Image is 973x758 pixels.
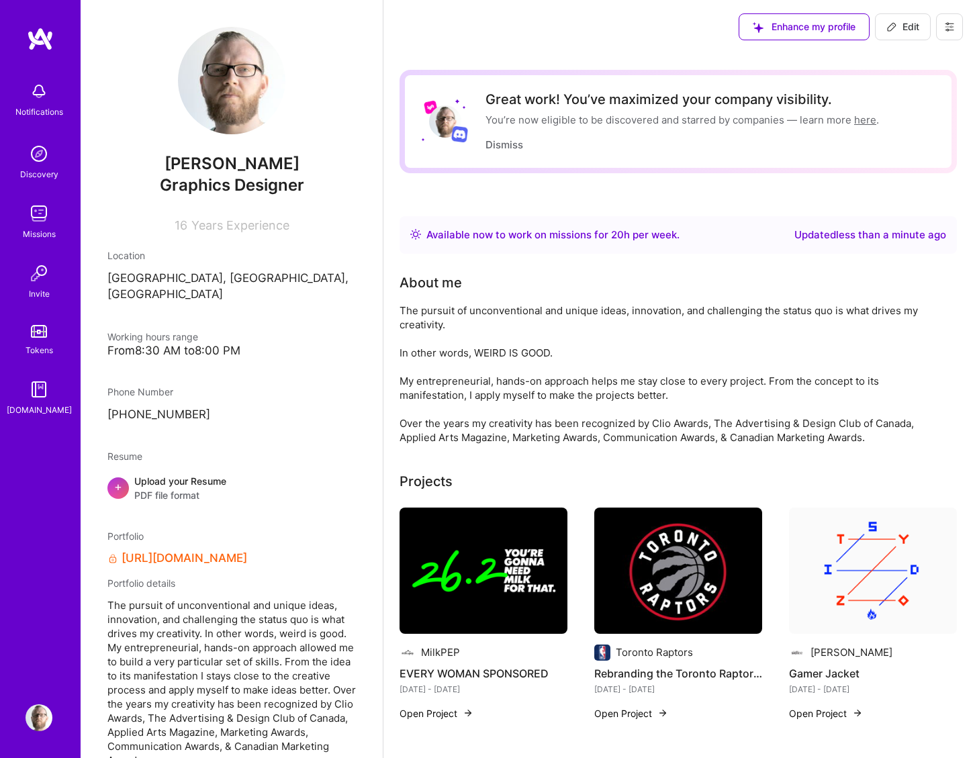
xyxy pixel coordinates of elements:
[26,260,52,287] img: Invite
[107,451,142,462] span: Resume
[611,228,624,241] span: 20
[20,167,58,181] div: Discovery
[175,218,187,232] span: 16
[410,229,421,240] img: Availability
[400,706,473,720] button: Open Project
[107,154,356,174] span: [PERSON_NAME]
[485,113,879,127] div: You’re now eligible to be discovered and starred by companies — learn more .
[107,576,356,590] div: Portfolio details
[400,508,567,634] img: EVERY WOMAN SPONSORED
[134,488,226,502] span: PDF file format
[594,706,668,720] button: Open Project
[753,22,763,33] i: icon SuggestedTeams
[789,645,805,661] img: Company logo
[854,113,876,126] a: here
[107,386,173,397] span: Phone Number
[134,474,226,502] div: Upload your Resume
[26,704,52,731] img: User Avatar
[886,20,919,34] span: Edit
[789,665,957,682] h4: Gamer Jacket
[178,27,285,134] img: User Avatar
[26,140,52,167] img: discovery
[191,218,289,232] span: Years Experience
[424,100,438,114] img: Lyft logo
[753,20,855,34] span: Enhance my profile
[26,200,52,227] img: teamwork
[400,273,462,293] div: About me
[160,175,304,195] span: Graphics Designer
[594,508,762,634] img: Rebranding the Toronto Raptors basketball team
[107,248,356,263] div: Location
[29,287,50,301] div: Invite
[594,645,610,661] img: Company logo
[114,479,122,493] span: +
[107,530,144,542] span: Portfolio
[107,271,356,303] p: [GEOGRAPHIC_DATA], [GEOGRAPHIC_DATA], [GEOGRAPHIC_DATA]
[400,682,567,696] div: [DATE] - [DATE]
[107,344,356,358] div: From 8:30 AM to 8:00 PM
[400,471,453,491] div: Projects
[122,551,247,565] a: [URL][DOMAIN_NAME]
[485,138,523,152] button: Dismiss
[657,708,668,718] img: arrow-right
[616,645,693,659] div: Toronto Raptors
[789,706,863,720] button: Open Project
[400,303,937,444] div: The pursuit of unconventional and unique ideas, innovation, and challenging the status quo is wha...
[594,682,762,696] div: [DATE] - [DATE]
[31,325,47,338] img: tokens
[107,331,198,342] span: Working hours range
[852,708,863,718] img: arrow-right
[810,645,892,659] div: [PERSON_NAME]
[400,645,416,661] img: Company logo
[27,27,54,51] img: logo
[789,508,957,634] img: Gamer Jacket
[429,105,461,138] img: User Avatar
[594,665,762,682] h4: Rebranding the Toronto Raptors basketball team
[26,78,52,105] img: bell
[23,227,56,241] div: Missions
[7,403,72,417] div: [DOMAIN_NAME]
[463,708,473,718] img: arrow-right
[107,407,356,423] p: [PHONE_NUMBER]
[26,343,53,357] div: Tokens
[400,665,567,682] h4: EVERY WOMAN SPONSORED
[485,91,879,107] div: Great work! You’ve maximized your company visibility.
[789,682,957,696] div: [DATE] - [DATE]
[421,645,460,659] div: MilkPEP
[15,105,63,119] div: Notifications
[426,227,680,243] div: Available now to work on missions for h per week .
[451,126,468,142] img: Discord logo
[26,376,52,403] img: guide book
[794,227,946,243] div: Updated less than a minute ago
